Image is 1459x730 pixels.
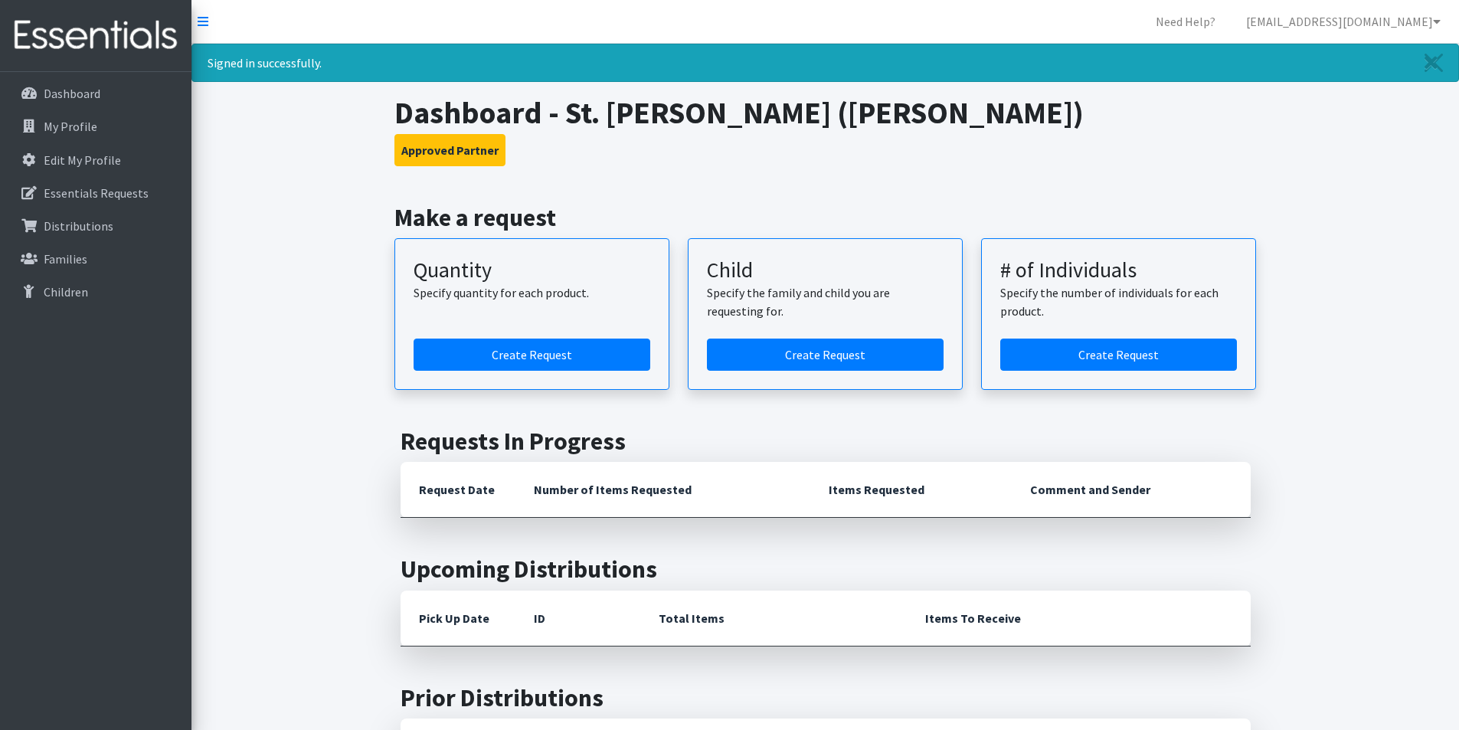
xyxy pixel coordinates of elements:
p: Families [44,251,87,267]
p: Dashboard [44,86,100,101]
img: HumanEssentials [6,10,185,61]
a: Distributions [6,211,185,241]
a: Essentials Requests [6,178,185,208]
a: Dashboard [6,78,185,109]
h2: Upcoming Distributions [401,555,1251,584]
th: Items Requested [810,462,1012,518]
a: Edit My Profile [6,145,185,175]
th: ID [515,591,640,647]
a: Close [1409,44,1458,81]
h3: Quantity [414,257,650,283]
h3: Child [707,257,944,283]
button: Approved Partner [394,134,505,166]
div: Signed in successfully. [191,44,1459,82]
p: Children [44,284,88,300]
p: My Profile [44,119,97,134]
th: Request Date [401,462,515,518]
p: Distributions [44,218,113,234]
p: Specify quantity for each product. [414,283,650,302]
a: Create a request by number of individuals [1000,339,1237,371]
th: Total Items [640,591,907,647]
a: Families [6,244,185,274]
th: Pick Up Date [401,591,515,647]
p: Essentials Requests [44,185,149,201]
h2: Make a request [394,203,1256,232]
a: Need Help? [1143,6,1228,37]
h2: Prior Distributions [401,683,1251,712]
h3: # of Individuals [1000,257,1237,283]
a: My Profile [6,111,185,142]
a: Children [6,277,185,307]
p: Specify the family and child you are requesting for. [707,283,944,320]
a: [EMAIL_ADDRESS][DOMAIN_NAME] [1234,6,1453,37]
a: Create a request by quantity [414,339,650,371]
a: Create a request for a child or family [707,339,944,371]
th: Comment and Sender [1012,462,1250,518]
h2: Requests In Progress [401,427,1251,456]
th: Items To Receive [907,591,1251,647]
p: Specify the number of individuals for each product. [1000,283,1237,320]
th: Number of Items Requested [515,462,811,518]
h1: Dashboard - St. [PERSON_NAME] ([PERSON_NAME]) [394,94,1256,131]
p: Edit My Profile [44,152,121,168]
